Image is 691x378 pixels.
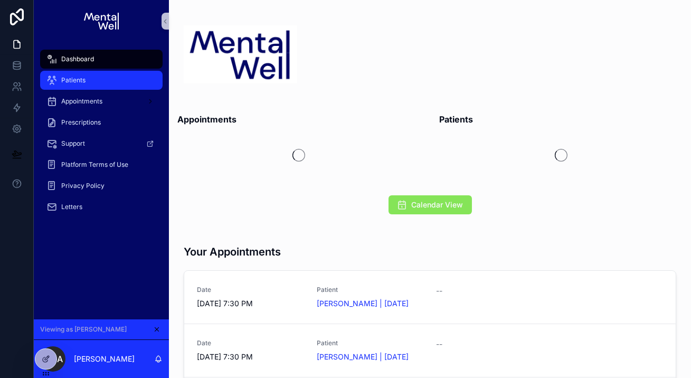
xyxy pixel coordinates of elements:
[40,134,163,153] a: Support
[61,182,105,190] span: Privacy Policy
[197,352,304,362] span: [DATE] 7:30 PM
[197,298,304,309] span: [DATE] 7:30 PM
[184,271,676,324] a: Date[DATE] 7:30 PMPatient[PERSON_NAME] | [DATE]--
[317,339,424,347] span: Patient
[177,113,236,126] strong: Appointments
[440,113,474,126] strong: Patients
[40,113,163,132] a: Prescriptions
[184,324,676,377] a: Date[DATE] 7:30 PMPatient[PERSON_NAME] | [DATE]--
[61,76,86,84] span: Patients
[61,55,94,63] span: Dashboard
[84,13,118,30] img: App logo
[197,339,304,347] span: Date
[437,286,443,296] span: --
[40,197,163,216] a: Letters
[61,160,128,169] span: Platform Terms of Use
[61,97,102,106] span: Appointments
[61,203,82,211] span: Letters
[184,244,281,260] h3: Your Appointments
[317,298,409,309] a: [PERSON_NAME] | [DATE]
[40,155,163,174] a: Platform Terms of Use
[437,339,443,349] span: --
[74,354,135,364] p: [PERSON_NAME]
[61,118,101,127] span: Prescriptions
[34,42,169,230] div: scrollable content
[197,286,304,294] span: Date
[40,71,163,90] a: Patients
[317,352,409,362] a: [PERSON_NAME] | [DATE]
[40,92,163,111] a: Appointments
[40,325,127,334] span: Viewing as [PERSON_NAME]
[184,25,297,83] img: 19221-Screenshot_3.png
[389,195,472,214] button: Calendar View
[40,176,163,195] a: Privacy Policy
[317,286,424,294] span: Patient
[61,139,85,148] span: Support
[40,50,163,69] a: Dashboard
[412,200,463,210] span: Calendar View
